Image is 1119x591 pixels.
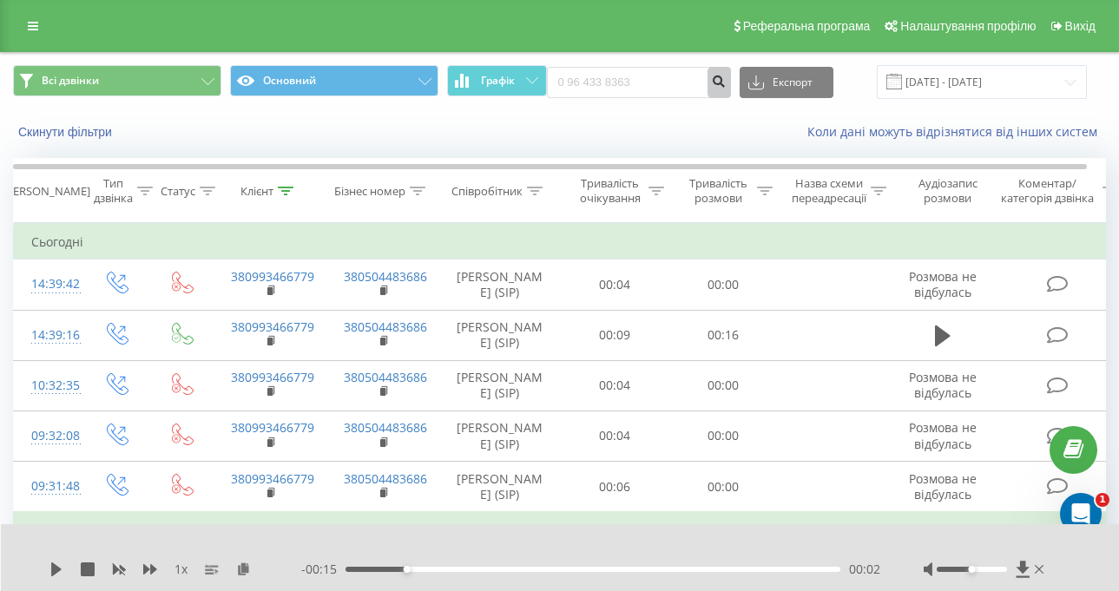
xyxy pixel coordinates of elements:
[439,462,561,513] td: [PERSON_NAME] (SIP)
[439,360,561,410] td: [PERSON_NAME] (SIP)
[909,268,977,300] span: Розмова не відбулась
[231,318,314,335] a: 380993466779
[344,268,427,285] a: 380504483686
[13,65,221,96] button: Всі дзвінки
[1060,493,1102,535] iframe: Intercom live chat
[743,19,871,33] span: Реферальна програма
[561,462,669,513] td: 00:06
[31,419,66,453] div: 09:32:08
[547,67,731,98] input: Пошук за номером
[230,65,438,96] button: Основний
[1096,493,1109,507] span: 1
[669,410,778,461] td: 00:00
[231,268,314,285] a: 380993466779
[161,184,195,199] div: Статус
[669,259,778,310] td: 00:00
[447,65,547,96] button: Графік
[344,419,427,436] a: 380504483686
[740,67,833,98] button: Експорт
[3,184,90,199] div: [PERSON_NAME]
[31,318,66,352] div: 14:39:16
[792,176,866,206] div: Назва схеми переадресації
[344,318,427,335] a: 380504483686
[900,19,1036,33] span: Налаштування профілю
[561,410,669,461] td: 00:04
[439,259,561,310] td: [PERSON_NAME] (SIP)
[684,176,753,206] div: Тривалість розмови
[31,470,66,503] div: 09:31:48
[31,369,66,403] div: 10:32:35
[849,561,880,578] span: 00:02
[301,561,346,578] span: - 00:15
[561,259,669,310] td: 00:04
[231,419,314,436] a: 380993466779
[481,75,515,87] span: Графік
[231,369,314,385] a: 380993466779
[997,176,1098,206] div: Коментар/категорія дзвінка
[669,310,778,360] td: 00:16
[561,360,669,410] td: 00:04
[439,410,561,461] td: [PERSON_NAME] (SIP)
[240,184,273,199] div: Клієнт
[94,176,133,206] div: Тип дзвінка
[969,566,976,573] div: Accessibility label
[669,360,778,410] td: 00:00
[576,176,644,206] div: Тривалість очікування
[807,123,1106,140] a: Коли дані можуть відрізнятися вiд інших систем
[231,470,314,487] a: 380993466779
[42,74,99,88] span: Всі дзвінки
[909,419,977,451] span: Розмова не відбулась
[905,176,990,206] div: Аудіозапис розмови
[561,310,669,360] td: 00:09
[909,369,977,401] span: Розмова не відбулась
[344,369,427,385] a: 380504483686
[451,184,523,199] div: Співробітник
[439,310,561,360] td: [PERSON_NAME] (SIP)
[1065,19,1096,33] span: Вихід
[334,184,405,199] div: Бізнес номер
[909,470,977,502] span: Розмова не відбулась
[669,462,778,513] td: 00:00
[404,566,411,573] div: Accessibility label
[13,124,121,140] button: Скинути фільтри
[344,470,427,487] a: 380504483686
[174,561,188,578] span: 1 x
[31,267,66,301] div: 14:39:42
